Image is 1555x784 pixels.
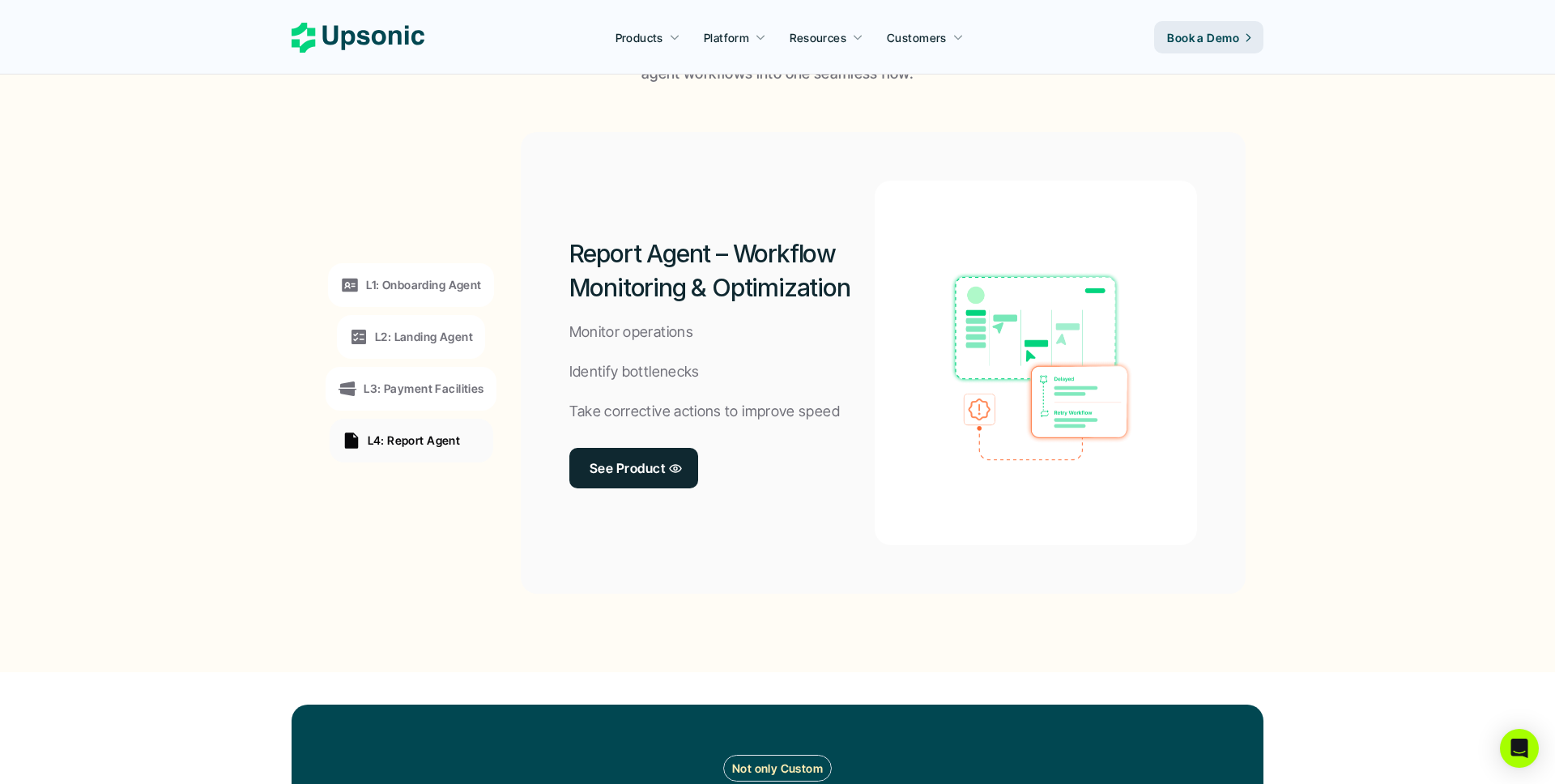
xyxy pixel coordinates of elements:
a: Products [606,23,690,52]
div: Open Intercom Messenger [1500,729,1539,768]
p: Not only Custom [732,760,823,777]
h2: Report Agent – Workflow Monitoring & Optimization [569,236,875,305]
p: Products [616,29,663,46]
p: See Product [590,456,665,479]
p: Resources [790,29,846,46]
p: Monitor operations [569,321,693,344]
p: Platform [704,29,749,46]
a: See Product [569,448,698,488]
p: L4: Report Agent [368,432,461,449]
p: Customers [887,29,947,46]
p: L3: Payment Facilities [364,380,484,397]
p: Identify bottlenecks [569,360,700,384]
p: L2: Landing Agent [375,328,473,345]
p: L1: Onboarding Agent [366,276,481,293]
p: Take corrective actions to improve speed [569,400,840,424]
p: Book a Demo [1167,29,1239,46]
a: Book a Demo [1154,21,1263,53]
